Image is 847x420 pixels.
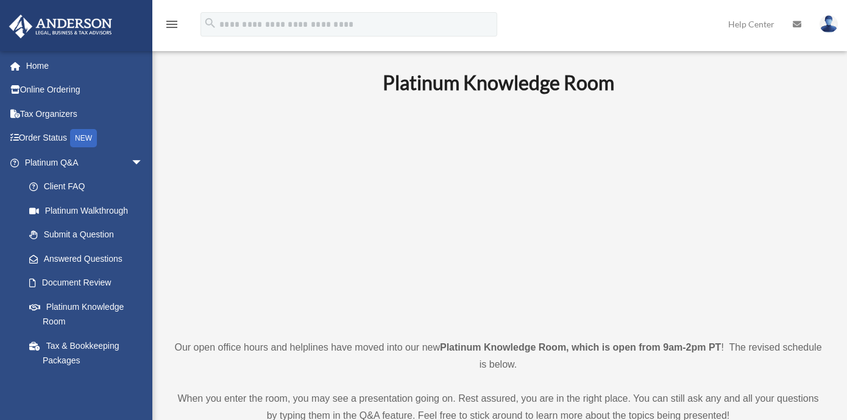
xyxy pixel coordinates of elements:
a: Land Trust & Deed Forum [17,373,161,397]
span: arrow_drop_down [131,150,155,175]
a: Platinum Q&Aarrow_drop_down [9,150,161,175]
i: search [204,16,217,30]
p: Our open office hours and helplines have moved into our new ! The revised schedule is below. [174,339,823,373]
b: Platinum Knowledge Room [383,71,614,94]
a: Tax & Bookkeeping Packages [17,334,161,373]
a: Platinum Knowledge Room [17,295,155,334]
img: Anderson Advisors Platinum Portal [5,15,116,38]
a: Client FAQ [17,175,161,199]
a: Platinum Walkthrough [17,198,161,223]
a: menu [165,21,179,32]
img: User Pic [820,15,838,33]
div: NEW [70,129,97,147]
a: Document Review [17,271,161,295]
a: Tax Organizers [9,102,161,126]
iframe: 231110_Toby_KnowledgeRoom [316,111,681,317]
strong: Platinum Knowledge Room, which is open from 9am-2pm PT [440,342,721,352]
a: Home [9,54,161,78]
a: Submit a Question [17,223,161,247]
a: Answered Questions [17,247,161,271]
a: Order StatusNEW [9,126,161,151]
a: Online Ordering [9,78,161,102]
i: menu [165,17,179,32]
